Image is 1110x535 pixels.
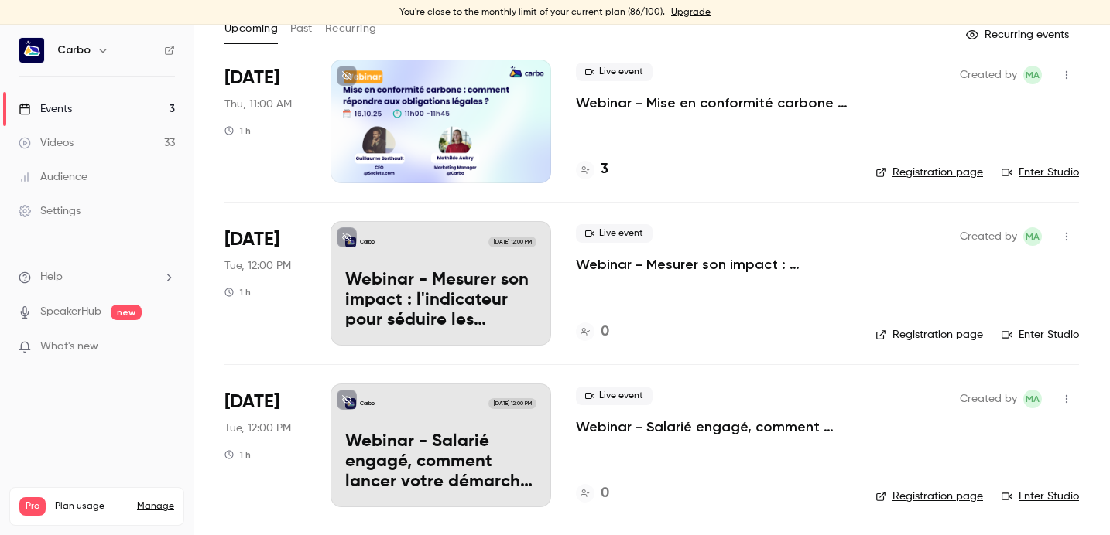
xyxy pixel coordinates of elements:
[224,258,291,274] span: Tue, 12:00 PM
[576,387,653,405] span: Live event
[40,339,98,355] span: What's new
[576,63,653,81] span: Live event
[55,500,128,513] span: Plan usage
[156,340,175,354] iframe: Noticeable Trigger
[1023,66,1042,84] span: Mathilde Aubry
[360,238,375,246] p: Carbo
[224,421,291,436] span: Tue, 12:00 PM
[19,101,72,117] div: Events
[1002,327,1079,342] a: Enter Studio
[224,66,279,90] span: [DATE]
[576,255,851,274] a: Webinar - Mesurer son impact : l'indicateur pour séduire les financeurs
[601,483,609,504] h4: 0
[224,221,306,345] div: Nov 4 Tue, 12:00 PM (Europe/Paris)
[1002,165,1079,180] a: Enter Studio
[960,66,1017,84] span: Created by
[960,390,1017,408] span: Created by
[40,269,63,285] span: Help
[224,60,306,183] div: Oct 16 Thu, 11:00 AM (Europe/Paris)
[576,224,653,243] span: Live event
[19,497,46,516] span: Pro
[19,203,81,219] div: Settings
[224,383,306,507] div: Dec 16 Tue, 12:00 PM (Europe/Paris)
[224,286,251,298] div: 1 h
[224,227,279,252] span: [DATE]
[19,269,175,285] li: help-dropdown-opener
[875,165,983,180] a: Registration page
[224,16,278,41] button: Upcoming
[111,305,142,320] span: new
[488,237,536,247] span: [DATE] 12:00 PM
[1023,390,1042,408] span: Mathilde Aubry
[601,159,608,180] h4: 3
[671,6,711,19] a: Upgrade
[40,304,101,320] a: SpeakerHub
[576,322,609,342] a: 0
[19,169,87,185] div: Audience
[224,448,251,461] div: 1 h
[360,400,375,407] p: Carbo
[1026,227,1040,246] span: MA
[224,390,279,414] span: [DATE]
[576,417,851,436] a: Webinar - Salarié engagé, comment lancer votre démarche RSE ?
[601,322,609,342] h4: 0
[960,227,1017,246] span: Created by
[224,124,251,137] div: 1 h
[57,43,91,58] h6: Carbo
[19,38,44,63] img: Carbo
[331,383,551,507] a: Webinar - Salarié engagé, comment lancer votre démarche RSE ?Carbo[DATE] 12:00 PMWebinar - Salari...
[576,159,608,180] a: 3
[19,135,74,151] div: Videos
[345,432,536,492] p: Webinar - Salarié engagé, comment lancer votre démarche RSE ?
[1026,390,1040,408] span: MA
[576,94,851,112] a: Webinar - Mise en conformité carbone : comment répondre aux obligations légales en 2025 ?
[875,327,983,342] a: Registration page
[1026,66,1040,84] span: MA
[325,16,377,41] button: Recurring
[576,483,609,504] a: 0
[875,489,983,504] a: Registration page
[488,398,536,409] span: [DATE] 12:00 PM
[137,500,174,513] a: Manage
[224,97,292,112] span: Thu, 11:00 AM
[331,221,551,345] a: Webinar - Mesurer son impact : l'indicateur pour séduire les financeursCarbo[DATE] 12:00 PMWebina...
[1023,227,1042,246] span: Mathilde Aubry
[290,16,313,41] button: Past
[1002,489,1079,504] a: Enter Studio
[959,22,1079,47] button: Recurring events
[345,271,536,330] p: Webinar - Mesurer son impact : l'indicateur pour séduire les financeurs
